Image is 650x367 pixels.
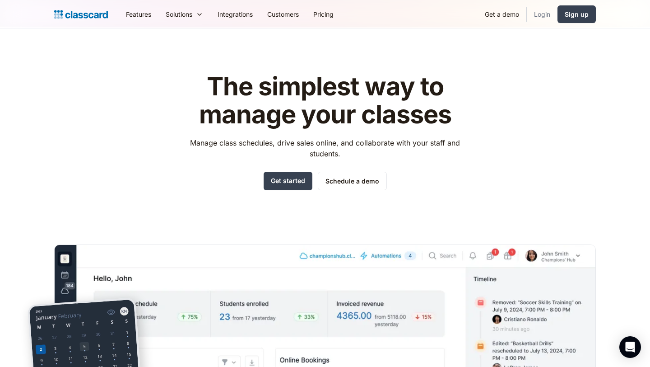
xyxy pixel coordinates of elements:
a: home [54,8,108,21]
a: Get a demo [478,4,526,24]
a: Login [527,4,557,24]
a: Sign up [557,5,596,23]
div: Open Intercom Messenger [619,336,641,358]
a: Integrations [210,4,260,24]
div: Solutions [158,4,210,24]
a: Schedule a demo [318,172,387,190]
p: Manage class schedules, drive sales online, and collaborate with your staff and students. [182,137,469,159]
a: Pricing [306,4,341,24]
h1: The simplest way to manage your classes [182,73,469,128]
a: Customers [260,4,306,24]
div: Solutions [166,9,192,19]
a: Get started [264,172,312,190]
a: Features [119,4,158,24]
div: Sign up [565,9,589,19]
